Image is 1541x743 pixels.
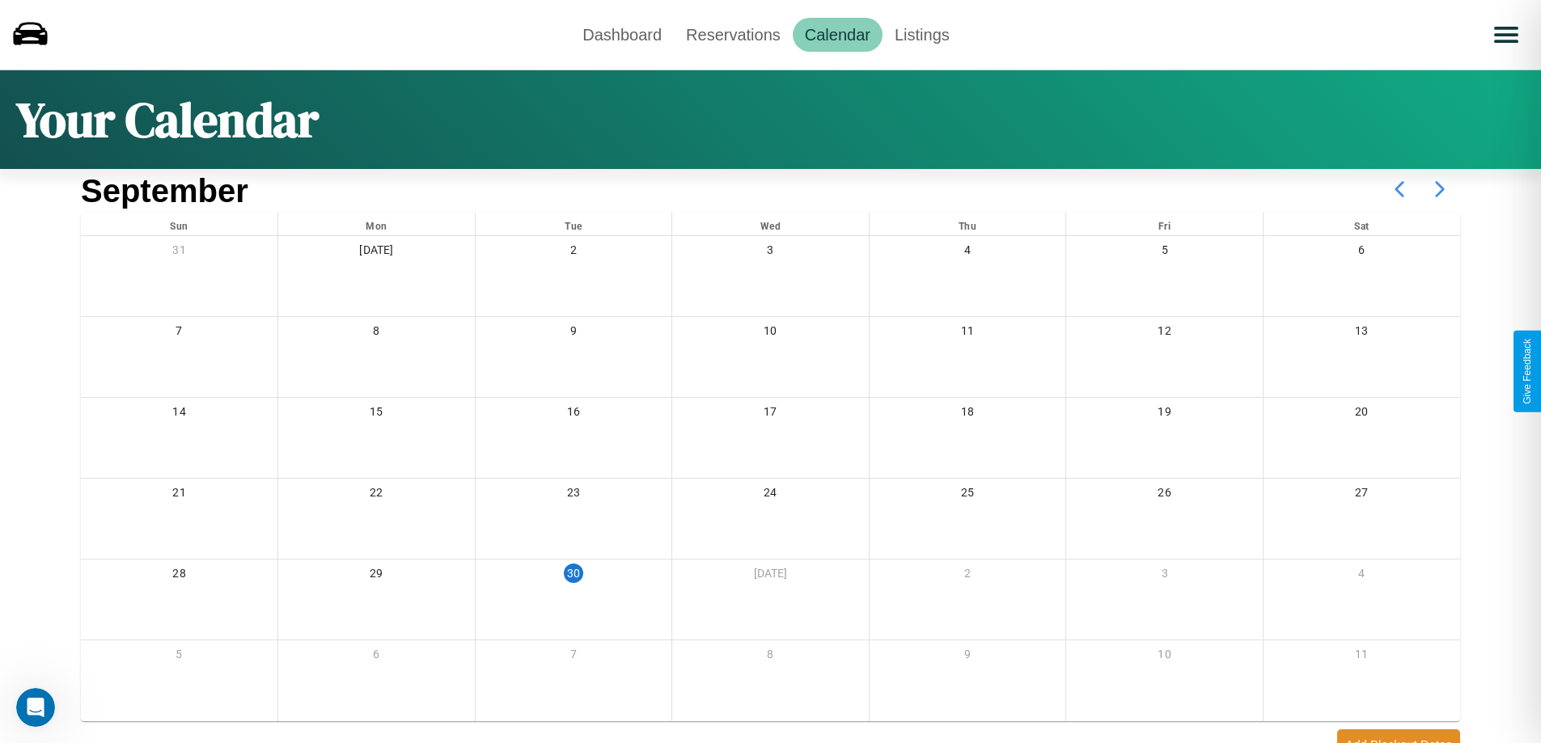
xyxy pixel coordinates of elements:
div: [DATE] [278,236,475,269]
div: 31 [81,236,277,269]
div: 21 [81,479,277,512]
div: Give Feedback [1522,339,1533,404]
div: 8 [278,317,475,350]
div: 18 [870,398,1066,431]
div: 7 [81,317,277,350]
button: Open menu [1484,12,1529,57]
div: 3 [1066,559,1263,593]
div: 5 [1066,236,1263,269]
div: 12 [1066,317,1263,350]
div: 14 [81,398,277,431]
h1: Your Calendar [16,87,319,153]
div: Mon [278,213,475,235]
div: 10 [672,317,869,350]
div: 11 [870,317,1066,350]
div: 22 [278,479,475,512]
div: 10 [1066,640,1263,673]
div: 20 [1264,398,1460,431]
div: 16 [476,398,672,431]
div: 17 [672,398,869,431]
div: Sun [81,213,277,235]
div: 7 [476,640,672,673]
div: Tue [476,213,672,235]
div: 11 [1264,640,1460,673]
div: 3 [672,236,869,269]
div: 30 [564,564,583,583]
a: Calendar [793,18,883,52]
div: 13 [1264,317,1460,350]
div: 8 [672,640,869,673]
div: 24 [672,479,869,512]
div: Thu [870,213,1066,235]
div: 29 [278,559,475,593]
div: 28 [81,559,277,593]
div: 23 [476,479,672,512]
div: 27 [1264,479,1460,512]
iframe: Intercom live chat [16,688,55,727]
div: 9 [476,317,672,350]
div: Wed [672,213,869,235]
a: Reservations [674,18,793,52]
a: Dashboard [570,18,674,52]
div: 5 [81,640,277,673]
div: 4 [1264,559,1460,593]
div: 2 [476,236,672,269]
div: 19 [1066,398,1263,431]
div: Sat [1264,213,1460,235]
div: 2 [870,559,1066,593]
div: 6 [1264,236,1460,269]
div: 26 [1066,479,1263,512]
div: Fri [1066,213,1263,235]
div: 9 [870,640,1066,673]
div: 6 [278,640,475,673]
div: 15 [278,398,475,431]
h2: September [81,173,248,209]
a: Listings [883,18,962,52]
div: 25 [870,479,1066,512]
div: 4 [870,236,1066,269]
div: [DATE] [672,559,869,593]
